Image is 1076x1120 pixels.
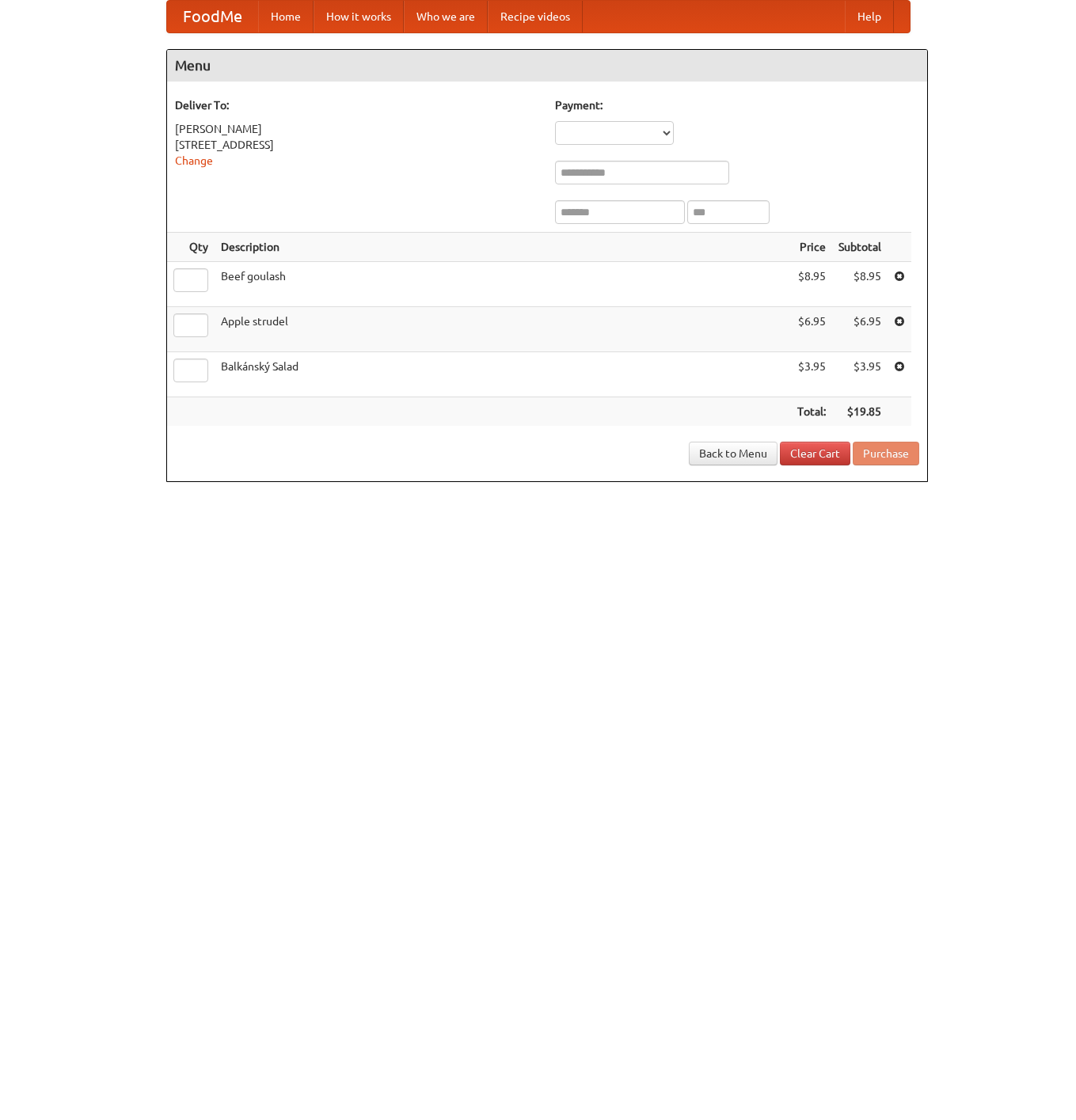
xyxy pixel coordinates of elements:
[832,262,888,307] td: $8.95
[832,307,888,352] td: $6.95
[791,352,832,397] td: $3.95
[167,233,215,262] th: Qty
[167,50,927,82] h4: Menu
[215,352,791,397] td: Balkánský Salad
[175,137,539,153] div: [STREET_ADDRESS]
[167,1,258,32] a: FoodMe
[215,233,791,262] th: Description
[791,233,832,262] th: Price
[791,307,832,352] td: $6.95
[791,397,832,427] th: Total:
[853,442,919,465] button: Purchase
[832,397,888,427] th: $19.85
[832,233,888,262] th: Subtotal
[832,352,888,397] td: $3.95
[404,1,488,32] a: Who we are
[845,1,894,32] a: Help
[258,1,314,32] a: Home
[689,442,778,465] a: Back to Menu
[215,262,791,307] td: Beef goulash
[555,97,919,113] h5: Payment:
[791,262,832,307] td: $8.95
[175,97,539,113] h5: Deliver To:
[488,1,583,32] a: Recipe videos
[314,1,404,32] a: How it works
[780,442,850,465] a: Clear Cart
[215,307,791,352] td: Apple strudel
[175,154,213,167] a: Change
[175,121,539,137] div: [PERSON_NAME]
